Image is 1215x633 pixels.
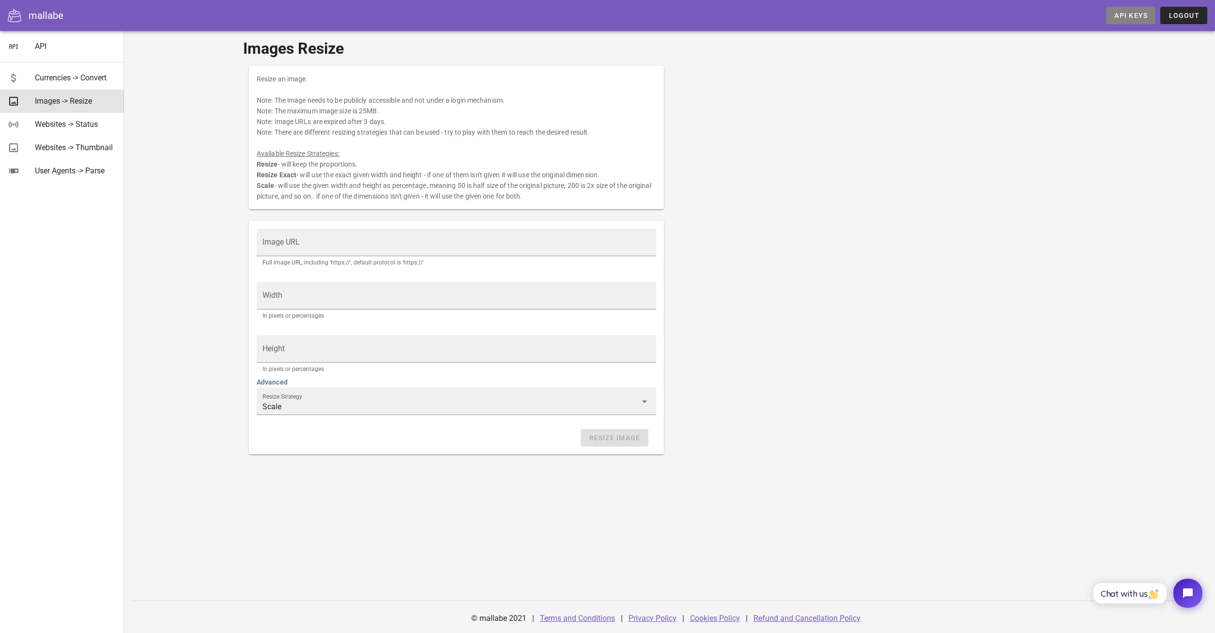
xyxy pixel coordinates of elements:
[1083,571,1211,616] iframe: Tidio Chat
[754,614,861,623] a: Refund and Cancellation Policy
[682,607,684,630] div: |
[29,8,63,23] div: mallabe
[690,614,740,623] a: Cookies Policy
[35,96,116,106] div: Images -> Resize
[35,143,116,152] div: Websites -> Thumbnail
[262,260,650,265] div: Full image URL, including 'https://', default protocol is 'https://'
[257,160,278,168] b: Resize
[465,607,532,630] div: © mallabe 2021
[1168,12,1200,19] span: Logout
[35,120,116,129] div: Websites -> Status
[540,614,615,623] a: Terms and Conditions
[1106,7,1155,24] a: API Keys
[257,171,296,179] b: Resize Exact
[629,614,677,623] a: Privacy Policy
[1160,7,1207,24] button: Logout
[1114,12,1148,19] span: API Keys
[35,73,116,82] div: Currencies -> Convert
[532,607,534,630] div: |
[35,166,116,175] div: User Agents -> Parse
[35,42,116,51] div: API
[621,607,623,630] div: |
[257,150,339,157] u: Available Resize Strategies:
[746,607,748,630] div: |
[257,377,656,387] h4: Advanced
[262,313,650,319] div: In pixels or percentages
[249,66,664,209] div: Resize an image. Note: The image needs to be publicly accessible and not under a login mechanism....
[257,182,275,189] b: Scale
[243,37,1096,60] h1: Images Resize
[262,393,302,401] label: Resize Strategy
[262,366,650,372] div: In pixels or percentages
